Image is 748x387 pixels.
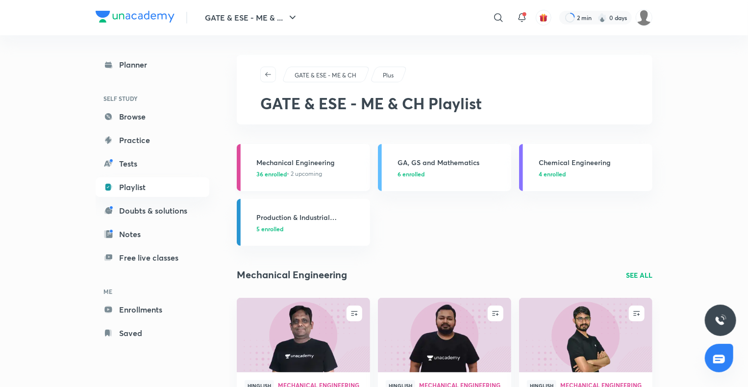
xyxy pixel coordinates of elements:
a: Saved [96,323,209,343]
h3: Production & Industrial Engineering [256,212,364,222]
h3: Mechanical Engineering [256,157,364,168]
a: Browse [96,107,209,126]
a: GA, GS and Mathematics6 enrolled [378,144,511,191]
h6: SELF STUDY [96,90,209,107]
img: streak [598,13,607,23]
span: 5 enrolled [256,224,283,233]
a: GATE & ESE - ME & CH [293,71,358,80]
span: 6 enrolled [398,169,424,178]
h3: GA, GS and Mathematics [398,157,505,168]
h2: Mechanical Engineering [237,267,347,282]
a: Production & Industrial Engineering5 enrolled [237,199,370,246]
a: Doubts & solutions [96,201,209,220]
a: Notes [96,224,209,244]
img: avatar [539,13,548,22]
button: avatar [536,10,551,25]
a: Mechanical Engineering36 enrolled• 2 upcoming [237,144,370,191]
h6: ME [96,283,209,300]
p: Plus [383,71,394,80]
a: Tests [96,154,209,173]
a: SEE ALL [626,270,652,280]
img: Prashant Kumar [636,9,652,26]
a: Chemical Engineering4 enrolled [519,144,652,191]
a: new-thumbnail [237,298,370,372]
img: new-thumbnail [376,297,512,373]
img: new-thumbnail [235,297,371,373]
a: new-thumbnail [519,298,652,372]
a: Plus [381,71,396,80]
a: Enrollments [96,300,209,319]
span: 4 enrolled [539,169,566,178]
a: Practice [96,130,209,150]
a: Playlist [96,177,209,197]
span: 36 enrolled [256,169,287,178]
span: GATE & ESE - ME & CH Playlist [260,93,482,114]
a: Company Logo [96,11,175,25]
span: • 2 upcoming [256,169,322,178]
h3: Chemical Engineering [539,157,647,168]
img: ttu [715,314,726,326]
a: new-thumbnail [378,298,511,372]
p: GATE & ESE - ME & CH [295,71,356,80]
a: Free live classes [96,248,209,267]
img: new-thumbnail [518,297,653,373]
a: Planner [96,55,209,74]
img: Company Logo [96,11,175,23]
button: GATE & ESE - ME & ... [199,8,304,27]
